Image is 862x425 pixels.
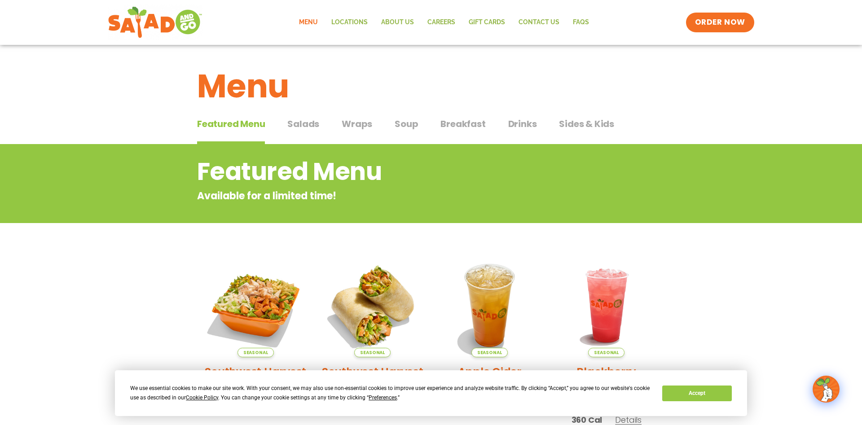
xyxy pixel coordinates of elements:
[186,394,218,401] span: Cookie Policy
[559,117,614,131] span: Sides & Kids
[695,17,745,28] span: ORDER NOW
[438,364,541,395] h2: Apple Cider Lemonade
[204,364,308,395] h2: Southwest Harvest Salad
[321,364,425,395] h2: Southwest Harvest Wrap
[287,117,319,131] span: Salads
[292,12,325,33] a: Menu
[108,4,202,40] img: new-SAG-logo-768×292
[197,188,593,203] p: Available for a limited time!
[204,254,308,357] img: Product photo for Southwest Harvest Salad
[321,254,425,357] img: Product photo for Southwest Harvest Wrap
[555,254,659,357] img: Product photo for Blackberry Bramble Lemonade
[662,386,731,401] button: Accept
[197,153,593,190] h2: Featured Menu
[508,117,537,131] span: Drinks
[197,62,665,110] h1: Menu
[588,348,625,357] span: Seasonal
[197,114,665,145] div: Tabbed content
[292,12,596,33] nav: Menu
[237,348,274,357] span: Seasonal
[462,12,512,33] a: GIFT CARDS
[566,12,596,33] a: FAQs
[325,12,374,33] a: Locations
[555,364,659,411] h2: Blackberry [PERSON_NAME] Lemonade
[197,117,265,131] span: Featured Menu
[471,348,508,357] span: Seasonal
[440,117,485,131] span: Breakfast
[130,384,651,403] div: We use essential cookies to make our site work. With your consent, we may also use non-essential ...
[342,117,372,131] span: Wraps
[369,394,397,401] span: Preferences
[512,12,566,33] a: Contact Us
[374,12,421,33] a: About Us
[438,254,541,357] img: Product photo for Apple Cider Lemonade
[354,348,391,357] span: Seasonal
[814,377,839,402] img: wpChatIcon
[395,117,418,131] span: Soup
[421,12,462,33] a: Careers
[115,370,747,416] div: Cookie Consent Prompt
[686,13,754,32] a: ORDER NOW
